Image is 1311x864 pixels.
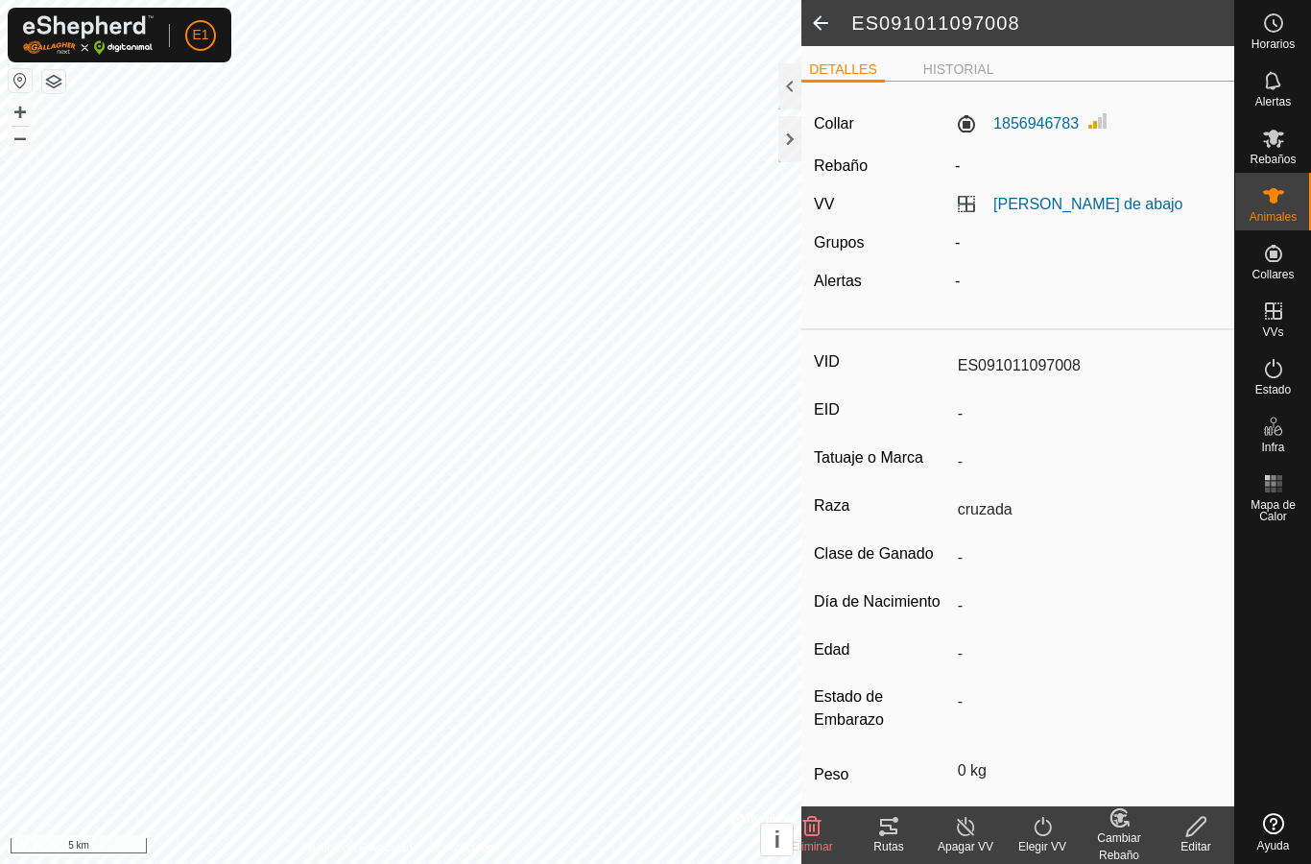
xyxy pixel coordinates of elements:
button: – [9,126,32,149]
li: DETALLES [801,60,885,83]
div: Rutas [850,838,927,855]
span: Horarios [1251,38,1295,50]
label: Peso [814,755,950,795]
span: Eliminar [791,840,832,853]
label: Día de Nacimiento [814,589,950,614]
span: Mapa de Calor [1240,499,1306,522]
span: Infra [1261,442,1284,453]
div: - [947,231,1229,254]
label: VV [814,196,834,212]
label: Alertas [814,273,862,289]
label: EID [814,397,950,422]
img: Intensidad de Señal [1086,109,1109,132]
div: Cambiar Rebaño [1081,829,1157,864]
label: Clase de Ganado [814,541,950,566]
button: i [761,824,793,855]
span: VVs [1262,326,1283,338]
label: Raza [814,493,950,518]
a: [PERSON_NAME] de abajo [993,196,1182,212]
span: Collares [1251,269,1294,280]
label: Edad [814,637,950,662]
a: Contáctenos [436,839,500,856]
label: Collar [814,112,854,135]
button: + [9,101,32,124]
span: Animales [1250,211,1297,223]
label: VID [814,349,950,374]
label: Rebaño [814,157,868,174]
span: E1 [192,25,208,45]
h2: ES091011097008 [851,12,1234,35]
div: Editar [1157,838,1234,855]
span: Ayuda [1257,840,1290,852]
a: Política de Privacidad [301,839,412,856]
li: HISTORIAL [916,60,1002,80]
a: Ayuda [1235,805,1311,859]
div: Apagar VV [927,838,1004,855]
span: Rebaños [1250,154,1296,165]
label: Grupos [814,234,864,251]
img: Logo Gallagher [23,15,154,55]
label: Tatuaje o Marca [814,445,950,470]
button: Capas del Mapa [42,70,65,93]
span: i [774,827,780,852]
span: Alertas [1255,96,1291,108]
span: Estado [1255,384,1291,396]
span: - [955,157,960,174]
label: Estado de Embarazo [814,685,950,732]
div: - [947,270,1229,293]
label: 1856946783 [955,112,1079,135]
button: Restablecer Mapa [9,69,32,92]
div: Elegir VV [1004,838,1081,855]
